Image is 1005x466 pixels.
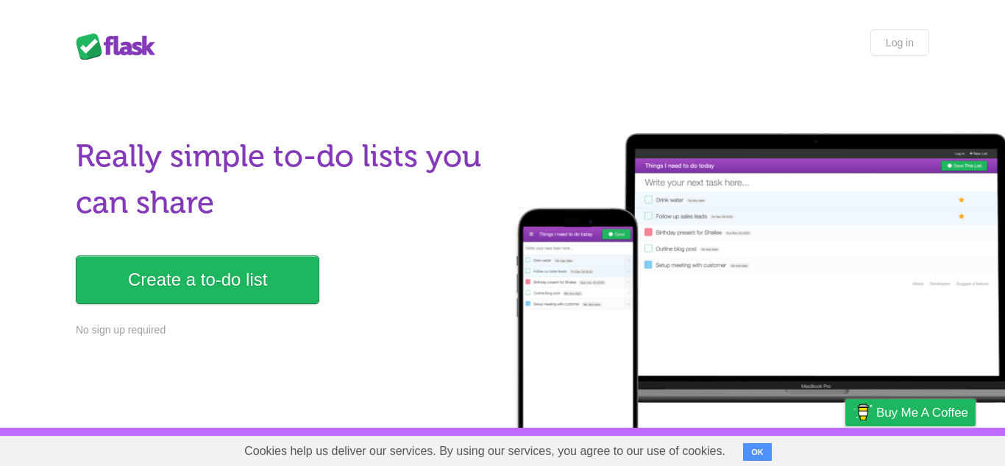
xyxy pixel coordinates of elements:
[853,400,873,425] img: Buy me a coffee
[76,255,319,304] a: Create a to-do list
[230,437,740,466] span: Cookies help us deliver our services. By using our services, you agree to our use of cookies.
[845,399,976,426] a: Buy me a coffee
[870,29,929,56] a: Log in
[876,400,968,426] span: Buy me a coffee
[743,443,772,461] button: OK
[76,33,164,60] div: Flask Lists
[76,133,494,226] h1: Really simple to-do lists you can share
[76,322,494,338] p: No sign up required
